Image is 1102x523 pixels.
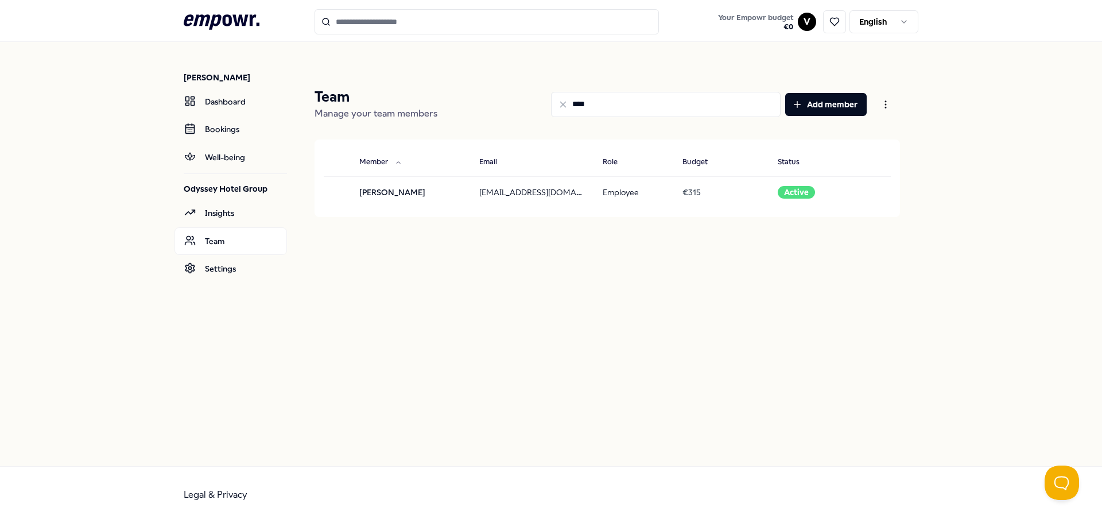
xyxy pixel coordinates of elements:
[673,151,731,174] button: Budget
[315,9,659,34] input: Search for products, categories or subcategories
[778,186,815,199] div: Active
[718,22,793,32] span: € 0
[1045,466,1079,500] iframe: Help Scout Beacon - Open
[470,151,520,174] button: Email
[350,176,471,208] td: [PERSON_NAME]
[593,176,674,208] td: Employee
[716,11,796,34] button: Your Empowr budget€0
[798,13,816,31] button: V
[315,108,437,119] span: Manage your team members
[174,227,287,255] a: Team
[184,72,287,83] p: [PERSON_NAME]
[713,10,798,34] a: Your Empowr budget€0
[682,188,701,197] span: € 315
[174,199,287,227] a: Insights
[174,144,287,171] a: Well-being
[769,151,822,174] button: Status
[593,151,641,174] button: Role
[718,13,793,22] span: Your Empowr budget
[350,151,411,174] button: Member
[785,93,867,116] button: Add member
[174,88,287,115] a: Dashboard
[174,115,287,143] a: Bookings
[184,183,287,195] p: Odyssey Hotel Group
[470,176,593,208] td: [EMAIL_ADDRESS][DOMAIN_NAME]
[315,88,437,106] p: Team
[174,255,287,282] a: Settings
[184,489,247,500] a: Legal & Privacy
[871,93,900,116] button: Open menu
